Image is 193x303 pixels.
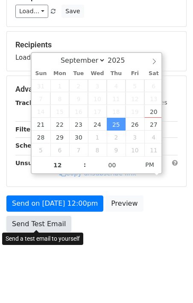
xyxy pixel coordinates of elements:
[107,79,126,92] span: September 4, 2025
[144,131,163,143] span: October 4, 2025
[144,71,163,76] span: Sat
[15,40,178,62] div: Loading...
[107,71,126,76] span: Thu
[107,118,126,131] span: September 25, 2025
[88,79,107,92] span: September 3, 2025
[126,131,144,143] span: October 3, 2025
[126,79,144,92] span: September 5, 2025
[50,143,69,156] span: October 6, 2025
[15,40,178,50] h5: Recipients
[2,233,83,245] div: Send a test email to yourself
[84,156,86,173] span: :
[50,131,69,143] span: September 29, 2025
[86,157,138,174] input: Minute
[32,143,50,156] span: October 5, 2025
[59,169,136,177] a: Copy unsubscribe link
[69,118,88,131] span: September 23, 2025
[69,92,88,105] span: September 9, 2025
[88,105,107,118] span: September 17, 2025
[126,105,144,118] span: September 19, 2025
[50,105,69,118] span: September 15, 2025
[107,143,126,156] span: October 9, 2025
[15,142,46,149] strong: Schedule
[32,118,50,131] span: September 21, 2025
[69,71,88,76] span: Tue
[126,71,144,76] span: Fri
[69,79,88,92] span: September 2, 2025
[15,99,44,106] strong: Tracking
[69,105,88,118] span: September 16, 2025
[107,92,126,105] span: September 11, 2025
[6,216,71,232] a: Send Test Email
[50,92,69,105] span: September 8, 2025
[32,92,50,105] span: September 7, 2025
[15,160,57,166] strong: Unsubscribe
[88,143,107,156] span: October 8, 2025
[144,105,163,118] span: September 20, 2025
[88,118,107,131] span: September 24, 2025
[105,195,143,212] a: Preview
[134,98,167,107] label: UTM Codes
[32,79,50,92] span: August 31, 2025
[15,5,48,18] a: Load...
[32,131,50,143] span: September 28, 2025
[126,118,144,131] span: September 26, 2025
[32,105,50,118] span: September 14, 2025
[50,79,69,92] span: September 1, 2025
[15,84,178,94] h5: Advanced
[88,92,107,105] span: September 10, 2025
[69,143,88,156] span: October 7, 2025
[15,126,37,133] strong: Filters
[32,71,50,76] span: Sun
[107,131,126,143] span: October 2, 2025
[88,131,107,143] span: October 1, 2025
[150,262,193,303] iframe: Chat Widget
[32,157,84,174] input: Hour
[144,143,163,156] span: October 11, 2025
[107,105,126,118] span: September 18, 2025
[126,143,144,156] span: October 10, 2025
[69,131,88,143] span: September 30, 2025
[126,92,144,105] span: September 12, 2025
[144,92,163,105] span: September 13, 2025
[105,56,136,64] input: Year
[61,5,84,18] button: Save
[6,195,103,212] a: Send on [DATE] 12:00pm
[144,118,163,131] span: September 27, 2025
[88,71,107,76] span: Wed
[144,79,163,92] span: September 6, 2025
[50,71,69,76] span: Mon
[138,156,161,173] span: Click to toggle
[50,118,69,131] span: September 22, 2025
